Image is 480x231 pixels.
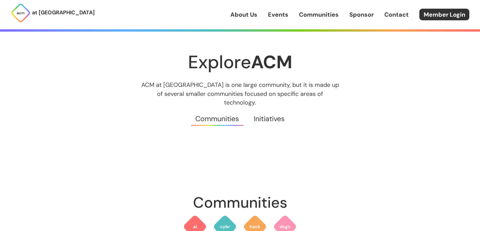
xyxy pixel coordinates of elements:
a: Communities [188,107,246,131]
h2: Communities [80,191,400,215]
img: ACM Logo [11,3,31,23]
a: Communities [299,10,339,19]
h1: Explore [80,52,400,72]
strong: ACM [251,50,292,74]
a: Sponsor [349,10,374,19]
a: About Us [230,10,257,19]
a: Initiatives [246,107,292,131]
a: Events [268,10,288,19]
p: at [GEOGRAPHIC_DATA] [32,8,95,17]
p: ACM at [GEOGRAPHIC_DATA] is one large community, but it is made up of several smaller communities... [135,81,345,107]
a: Contact [384,10,409,19]
a: Member Login [419,9,469,20]
a: at [GEOGRAPHIC_DATA] [11,3,95,23]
